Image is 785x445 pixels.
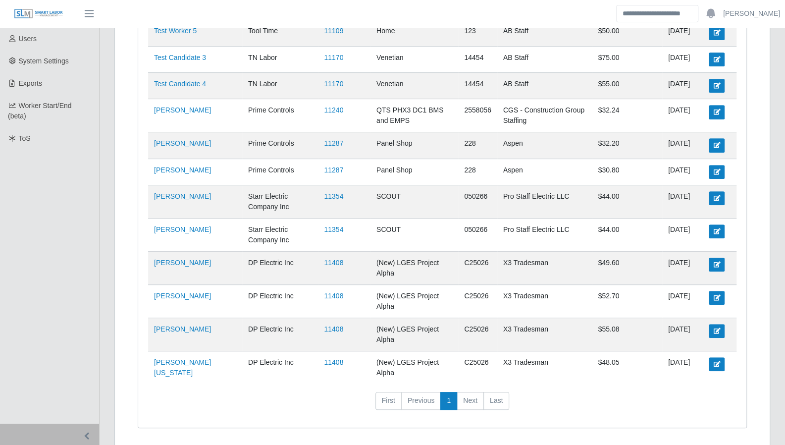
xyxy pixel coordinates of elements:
td: $32.24 [592,99,662,132]
td: $48.05 [592,351,662,385]
td: Home [370,20,458,46]
td: QTS PHX3 DC1 BMS and EMPS [370,99,458,132]
td: [DATE] [662,219,703,252]
a: [PERSON_NAME] [154,139,211,147]
td: [DATE] [662,132,703,159]
img: SLM Logo [14,8,63,19]
td: $44.00 [592,219,662,252]
td: (New) LGES Project Alpha [370,351,458,385]
td: $49.60 [592,252,662,285]
td: $75.00 [592,46,662,72]
td: 050266 [458,219,497,252]
td: [DATE] [662,72,703,99]
td: [DATE] [662,351,703,385]
td: DP Electric Inc [242,252,318,285]
a: 11408 [324,259,343,267]
a: 11354 [324,225,343,233]
a: Test Candidate 3 [154,54,206,61]
a: [PERSON_NAME] [154,106,211,114]
td: Panel Shop [370,132,458,159]
td: X3 Tradesman [497,318,592,351]
td: 2558056 [458,99,497,132]
a: 11354 [324,192,343,200]
span: System Settings [19,57,69,65]
a: [PERSON_NAME] [154,259,211,267]
span: ToS [19,134,31,142]
td: $55.00 [592,72,662,99]
a: 11170 [324,80,343,88]
td: DP Electric Inc [242,351,318,385]
a: [PERSON_NAME][US_STATE] [154,358,211,377]
td: 14454 [458,72,497,99]
a: [PERSON_NAME] [723,8,780,19]
span: Users [19,35,37,43]
a: 11408 [324,292,343,300]
td: Aspen [497,159,592,185]
td: 228 [458,159,497,185]
td: Tool Time [242,20,318,46]
a: 11170 [324,54,343,61]
td: SCOUT [370,185,458,219]
a: 11408 [324,325,343,333]
td: [DATE] [662,318,703,351]
td: [DATE] [662,252,703,285]
a: 1 [440,392,457,410]
td: X3 Tradesman [497,252,592,285]
td: [DATE] [662,159,703,185]
td: TN Labor [242,46,318,72]
td: (New) LGES Project Alpha [370,285,458,318]
td: Venetian [370,46,458,72]
td: Panel Shop [370,159,458,185]
a: 11408 [324,358,343,366]
td: CGS - Construction Group Staffing [497,99,592,132]
td: [DATE] [662,285,703,318]
a: [PERSON_NAME] [154,325,211,333]
td: 050266 [458,185,497,219]
td: Venetian [370,72,458,99]
a: [PERSON_NAME] [154,166,211,174]
a: Test Worker 5 [154,27,197,35]
td: AB Staff [497,46,592,72]
a: [PERSON_NAME] [154,292,211,300]
td: C25026 [458,285,497,318]
td: DP Electric Inc [242,318,318,351]
td: Prime Controls [242,132,318,159]
td: Starr Electric Company Inc [242,185,318,219]
td: [DATE] [662,46,703,72]
td: X3 Tradesman [497,285,592,318]
td: Starr Electric Company Inc [242,219,318,252]
nav: pagination [148,392,736,418]
a: 11240 [324,106,343,114]
a: [PERSON_NAME] [154,225,211,233]
td: Prime Controls [242,99,318,132]
td: [DATE] [662,185,703,219]
a: 11109 [324,27,343,35]
td: Pro Staff Electric LLC [497,185,592,219]
a: 11287 [324,139,343,147]
span: Worker Start/End (beta) [8,102,72,120]
span: Exports [19,79,42,87]
td: DP Electric Inc [242,285,318,318]
td: $50.00 [592,20,662,46]
td: Pro Staff Electric LLC [497,219,592,252]
a: 11287 [324,166,343,174]
td: $52.70 [592,285,662,318]
td: [DATE] [662,20,703,46]
td: [DATE] [662,99,703,132]
td: 228 [458,132,497,159]
td: C25026 [458,318,497,351]
input: Search [616,5,698,22]
td: $30.80 [592,159,662,185]
td: AB Staff [497,20,592,46]
td: $44.00 [592,185,662,219]
td: 14454 [458,46,497,72]
td: $55.08 [592,318,662,351]
td: $32.20 [592,132,662,159]
td: Prime Controls [242,159,318,185]
td: (New) LGES Project Alpha [370,318,458,351]
td: SCOUT [370,219,458,252]
td: AB Staff [497,72,592,99]
td: C25026 [458,252,497,285]
td: 123 [458,20,497,46]
td: X3 Tradesman [497,351,592,385]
